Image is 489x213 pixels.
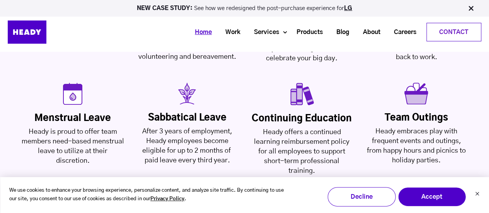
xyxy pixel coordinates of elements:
div: Heady embraces play with frequent events and outings, from happy hours and picnics to holiday par... [365,127,468,165]
a: Blog [327,25,353,39]
button: Decline [327,187,395,206]
div: Heady is proud to offer team members need-based menstrual leave to utilize at their discretion. [21,127,124,166]
a: About [353,25,384,39]
a: Work [216,25,244,39]
strong: NEW CASE STUDY: [137,5,194,11]
div: Navigation Menu [66,23,481,41]
div: After 3 years of employment, Heady employees become eligible for up to 2 months of paid leave eve... [136,127,239,165]
div: Menstrual Leave [21,112,124,124]
div: Sabbatical Leave [136,112,239,124]
p: We use cookies to enhance your browsing experience, personalize content, and analyze site traffic... [9,186,284,204]
img: Close Bar [467,5,475,12]
div: Continuing Education [250,113,353,124]
a: Privacy Policy [150,195,184,204]
button: Accept [398,187,466,206]
img: Property 1=Team Outings_v2 [404,83,428,104]
img: Property 1=sabbatical [176,83,198,104]
img: Property 1=Continuous learning_v2 [289,83,314,105]
a: Home [185,25,216,39]
a: Contact [427,23,481,41]
a: Products [287,25,327,39]
div: Team Outings [365,112,468,124]
a: Services [244,25,283,39]
div: Heady offers a continued learning reimbursement policy for all employees to support short-term pr... [250,128,353,176]
a: LG [344,5,352,11]
button: Dismiss cookie banner [475,191,479,199]
img: Heady_Logo_Web-01 (1) [8,20,46,44]
a: Careers [384,25,420,39]
img: Property 1=Variant20 [63,83,82,105]
p: See how we redesigned the post-purchase experience for [3,5,486,11]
